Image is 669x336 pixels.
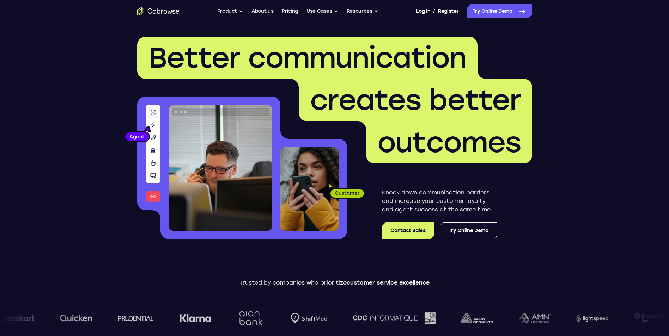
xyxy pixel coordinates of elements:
img: A customer support agent talking on the phone [169,105,272,231]
a: About us [251,4,273,18]
button: Use Cases [306,4,338,18]
button: Product [217,4,243,18]
span: Better communication [148,41,466,75]
a: Try Online Demo [467,4,532,18]
span: creates better [310,83,521,117]
img: avery-dennison [461,313,493,323]
img: Shiftmed [291,313,327,324]
span: customer service excellence [347,279,430,286]
img: CDC Informatique [353,312,436,323]
img: A customer holding their phone [280,147,339,231]
img: Aion Bank [237,304,265,332]
img: Klarna [180,314,211,322]
span: / [433,7,435,15]
a: Try Online Demo [440,222,497,239]
a: Go to the home page [137,7,180,15]
a: Pricing [282,4,298,18]
p: Knock down communication barriers and increase your customer loyalty and agent success at the sam... [382,188,497,214]
a: Register [438,4,458,18]
a: Log In [416,4,430,18]
a: Contact Sales [382,222,434,239]
img: prudential [118,315,154,321]
button: Resources [347,4,378,18]
img: AMN Healthcare [519,313,551,324]
span: outcomes [377,125,521,159]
